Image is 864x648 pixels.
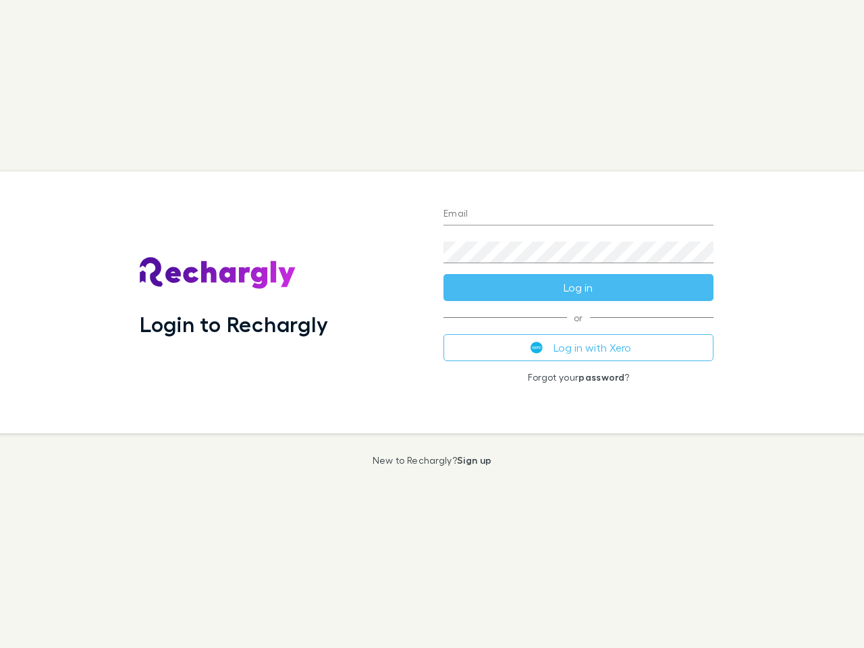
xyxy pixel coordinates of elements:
img: Xero's logo [531,342,543,354]
img: Rechargly's Logo [140,257,296,290]
button: Log in with Xero [443,334,713,361]
p: Forgot your ? [443,372,713,383]
a: password [578,371,624,383]
h1: Login to Rechargly [140,311,328,337]
span: or [443,317,713,318]
button: Log in [443,274,713,301]
a: Sign up [457,454,491,466]
p: New to Rechargly? [373,455,492,466]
